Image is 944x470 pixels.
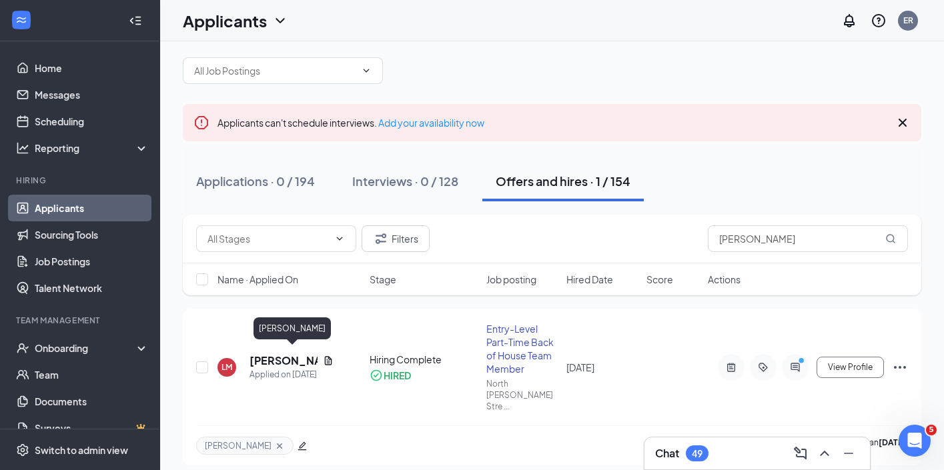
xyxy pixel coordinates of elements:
svg: UserCheck [16,341,29,355]
svg: Settings [16,443,29,457]
svg: Notifications [841,13,857,29]
div: Team Management [16,315,146,326]
a: Applicants [35,195,149,221]
span: Job posting [486,273,536,286]
h3: Chat [655,446,679,461]
svg: Filter [373,231,389,247]
span: Actions [708,273,741,286]
div: Applied on [DATE] [250,368,334,381]
span: Hired Date [566,273,613,286]
a: Sourcing Tools [35,221,149,248]
button: ComposeMessage [790,443,811,464]
div: Reporting [35,141,149,155]
svg: ActiveTag [755,362,771,373]
svg: Ellipses [892,359,908,375]
svg: ChevronDown [361,65,372,76]
span: Name · Applied On [217,273,298,286]
svg: ChevronDown [334,233,345,244]
button: Filter Filters [362,225,430,252]
span: Score [646,273,673,286]
svg: Cross [274,441,285,451]
span: edit [298,441,307,451]
div: LM [221,361,232,373]
input: All Stages [207,231,329,246]
h1: Applicants [183,9,267,32]
span: [DATE] [566,361,594,373]
iframe: Intercom live chat [899,425,931,457]
a: Talent Network [35,275,149,301]
svg: Minimize [841,445,857,461]
svg: QuestionInfo [871,13,887,29]
div: Offers and hires · 1 / 154 [496,173,630,189]
span: [PERSON_NAME] [205,440,272,451]
a: Home [35,55,149,81]
a: Documents [35,388,149,415]
div: Hiring [16,175,146,186]
div: Entry-Level Part-Time Back of House Team Member [486,322,558,375]
svg: ChevronUp [817,445,833,461]
div: Hiring Complete [370,353,478,366]
div: North [PERSON_NAME] Stre ... [486,378,558,412]
span: Applicants can't schedule interviews. [217,117,484,129]
div: HIRED [384,369,411,382]
button: ChevronUp [814,443,835,464]
svg: ComposeMessage [793,445,809,461]
span: View Profile [828,363,873,372]
svg: WorkstreamLogo [15,13,28,27]
div: Onboarding [35,341,137,355]
svg: Collapse [129,14,142,27]
svg: PrimaryDot [795,357,811,367]
svg: CheckmarkCircle [370,369,383,382]
div: Applications · 0 / 194 [196,173,315,189]
a: Scheduling [35,108,149,135]
div: Switch to admin view [35,443,128,457]
div: Interviews · 0 / 128 [352,173,458,189]
a: SurveysCrown [35,415,149,441]
svg: ActiveChat [787,362,803,373]
svg: Document [323,355,334,366]
svg: ChevronDown [272,13,288,29]
div: ER [903,15,913,26]
span: 5 [926,425,937,435]
h5: [PERSON_NAME] [250,353,318,368]
input: Search in offers and hires [708,225,908,252]
svg: Error [193,115,209,131]
svg: ActiveNote [723,362,739,373]
div: 49 [692,448,702,459]
div: [PERSON_NAME] [254,317,331,339]
b: [DATE] [879,437,906,447]
button: Minimize [838,443,859,464]
a: Team [35,361,149,388]
svg: Cross [895,115,911,131]
button: View Profile [817,357,884,378]
svg: Analysis [16,141,29,155]
a: Job Postings [35,248,149,275]
a: Add your availability now [378,117,484,129]
a: Messages [35,81,149,108]
input: All Job Postings [194,63,356,78]
svg: MagnifyingGlass [885,233,896,244]
span: Stage [370,273,396,286]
